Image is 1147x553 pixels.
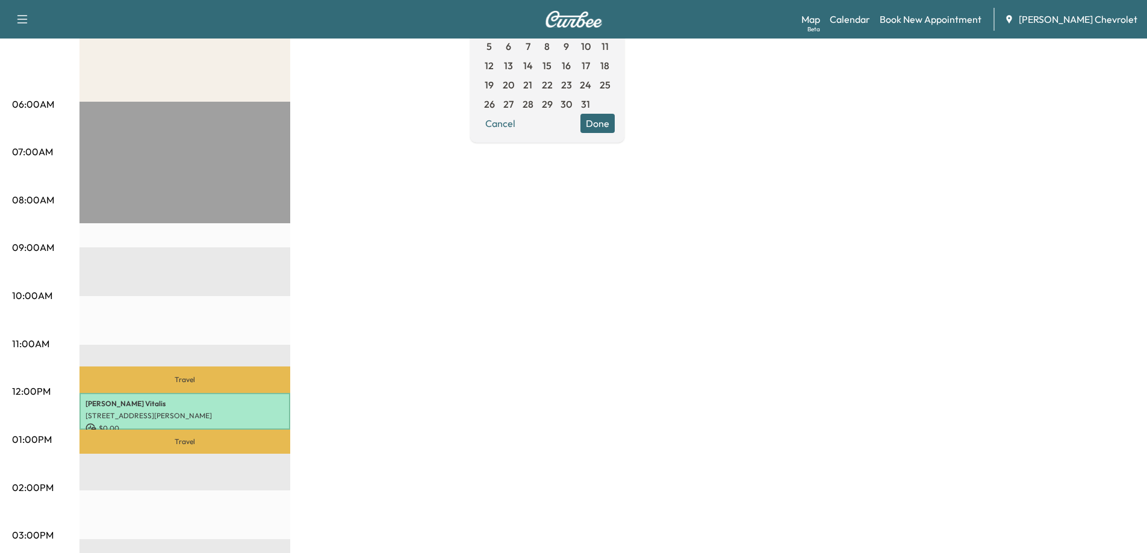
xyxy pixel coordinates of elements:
[79,366,290,393] p: Travel
[801,12,820,26] a: MapBeta
[485,58,494,73] span: 12
[523,58,533,73] span: 14
[581,97,590,111] span: 31
[506,39,511,54] span: 6
[12,432,52,446] p: 01:00PM
[561,97,572,111] span: 30
[601,39,609,54] span: 11
[561,78,572,92] span: 23
[523,97,533,111] span: 28
[12,193,54,207] p: 08:00AM
[545,11,603,28] img: Curbee Logo
[12,480,54,495] p: 02:00PM
[526,39,530,54] span: 7
[600,58,609,73] span: 18
[79,430,290,454] p: Travel
[582,58,590,73] span: 17
[12,384,51,398] p: 12:00PM
[880,12,981,26] a: Book New Appointment
[12,528,54,542] p: 03:00PM
[12,144,53,159] p: 07:00AM
[12,336,49,351] p: 11:00AM
[564,39,569,54] span: 9
[807,25,820,34] div: Beta
[484,97,495,111] span: 26
[580,114,615,133] button: Done
[542,58,552,73] span: 15
[544,39,550,54] span: 8
[486,39,492,54] span: 5
[580,78,591,92] span: 24
[542,97,553,111] span: 29
[600,78,611,92] span: 25
[12,240,54,255] p: 09:00AM
[485,78,494,92] span: 19
[85,411,284,421] p: [STREET_ADDRESS][PERSON_NAME]
[85,423,284,434] p: $ 0.00
[581,39,591,54] span: 10
[504,58,513,73] span: 13
[503,97,514,111] span: 27
[12,97,54,111] p: 06:00AM
[523,78,532,92] span: 21
[562,58,571,73] span: 16
[503,78,514,92] span: 20
[85,399,284,409] p: [PERSON_NAME] Vitalis
[830,12,870,26] a: Calendar
[480,114,521,133] button: Cancel
[12,288,52,303] p: 10:00AM
[542,78,553,92] span: 22
[1019,12,1137,26] span: [PERSON_NAME] Chevrolet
